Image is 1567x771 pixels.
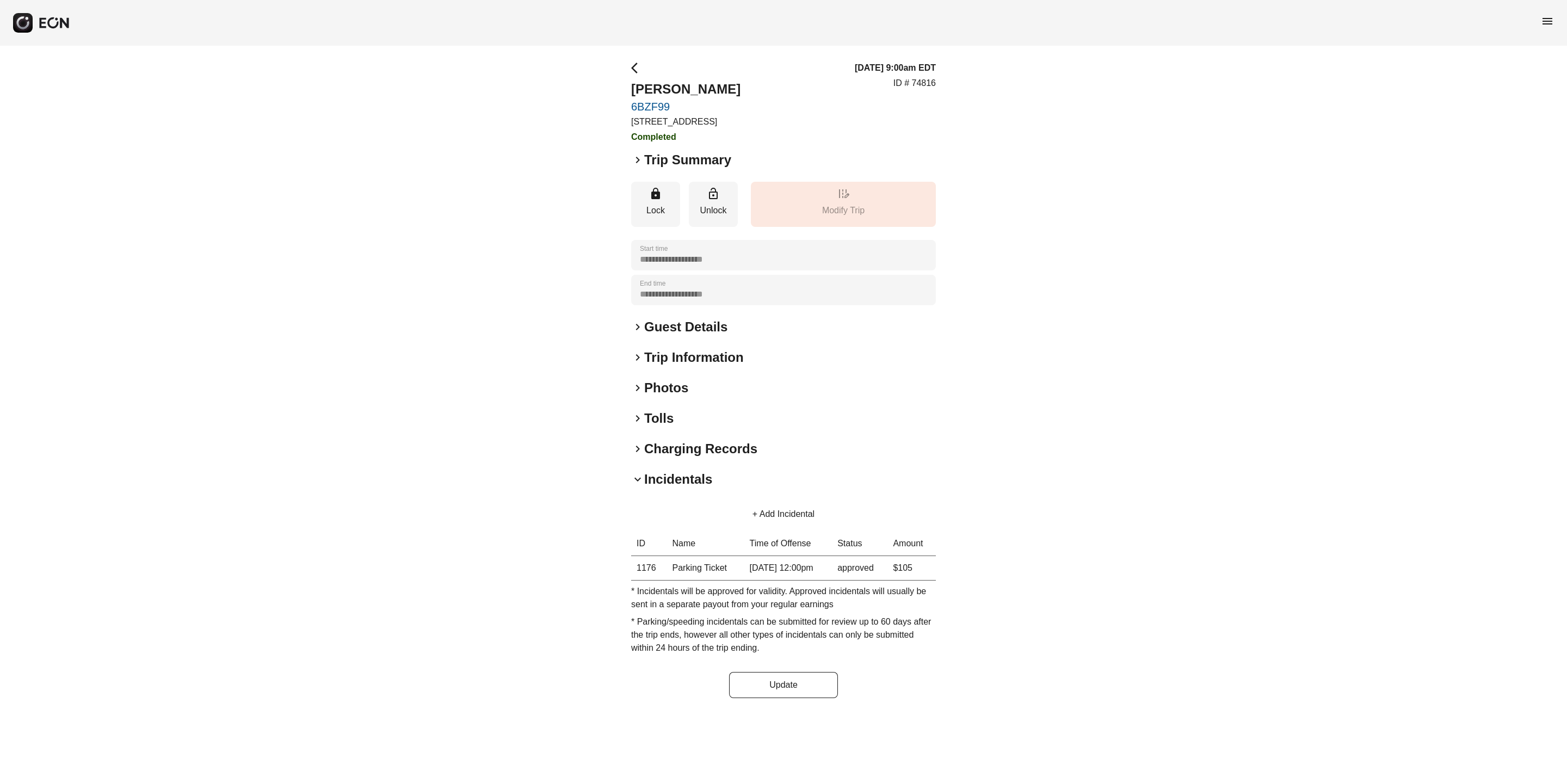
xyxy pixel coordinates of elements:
[631,615,936,655] p: * Parking/speeding incidentals can be submitted for review up to 60 days after the trip ends, how...
[631,100,741,113] a: 6BZF99
[637,204,675,217] p: Lock
[631,81,741,98] h2: [PERSON_NAME]
[644,151,731,169] h2: Trip Summary
[707,187,720,200] span: lock_open
[644,379,688,397] h2: Photos
[667,556,744,581] td: Parking Ticket
[631,556,667,581] th: 1176
[694,204,732,217] p: Unlock
[644,440,757,458] h2: Charging Records
[631,131,741,144] h3: Completed
[832,532,887,556] th: Status
[744,556,832,581] td: [DATE] 12:00pm
[855,61,936,75] h3: [DATE] 9:00am EDT
[631,351,644,364] span: keyboard_arrow_right
[631,585,936,611] p: * Incidentals will be approved for validity. Approved incidentals will usually be sent in a separ...
[644,410,674,427] h2: Tolls
[689,182,738,227] button: Unlock
[631,320,644,334] span: keyboard_arrow_right
[893,77,936,90] p: ID # 74816
[832,556,887,581] td: approved
[744,532,832,556] th: Time of Offense
[887,532,936,556] th: Amount
[1541,15,1554,28] span: menu
[631,442,644,455] span: keyboard_arrow_right
[631,61,644,75] span: arrow_back_ios
[631,532,667,556] th: ID
[631,381,644,394] span: keyboard_arrow_right
[667,532,744,556] th: Name
[644,349,744,366] h2: Trip Information
[631,412,644,425] span: keyboard_arrow_right
[729,672,838,698] button: Update
[644,318,727,336] h2: Guest Details
[739,501,828,527] button: + Add Incidental
[631,182,680,227] button: Lock
[631,473,644,486] span: keyboard_arrow_down
[644,471,712,488] h2: Incidentals
[631,115,741,128] p: [STREET_ADDRESS]
[649,187,662,200] span: lock
[631,153,644,166] span: keyboard_arrow_right
[887,556,936,581] td: $105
